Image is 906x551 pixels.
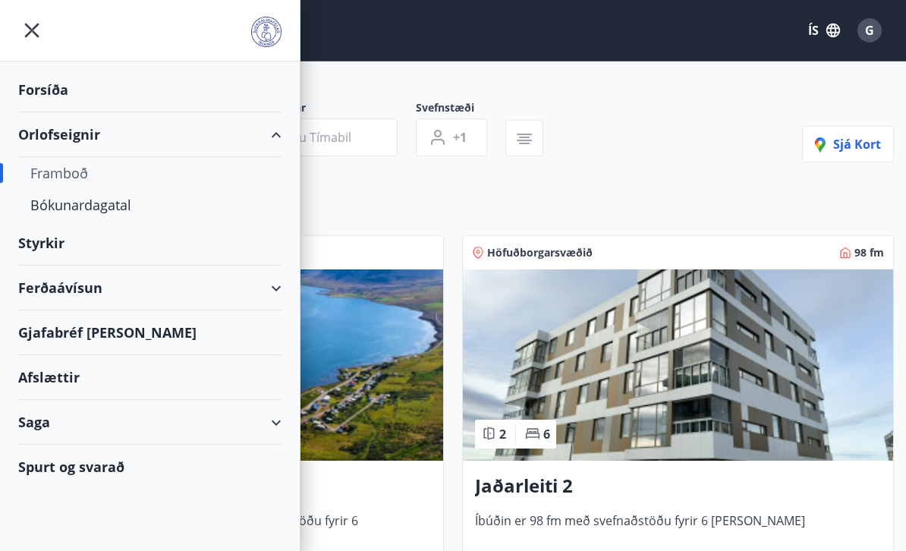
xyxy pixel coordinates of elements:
span: Höfuðborgarsvæðið [487,245,593,260]
div: Spurt og svarað [18,445,282,489]
div: Gjafabréf [PERSON_NAME] [18,310,282,355]
button: Veldu tímabil [237,118,398,156]
span: Veldu tímabil [274,129,351,146]
div: Styrkir [18,221,282,266]
button: ÍS [800,17,848,44]
div: Ferðaávísun [18,266,282,310]
button: +1 [416,118,487,156]
button: Sjá kort [802,126,894,162]
button: menu [18,17,46,44]
span: +1 [453,129,467,146]
span: Dagsetningar [237,100,416,118]
div: Bókunardagatal [30,189,269,221]
span: 98 fm [854,245,884,260]
span: Sjá kort [815,136,881,153]
img: union_logo [251,17,282,47]
span: Svefnstæði [416,100,505,118]
span: 6 [543,426,550,442]
button: G [851,12,888,49]
h3: Jaðarleiti 2 [475,473,881,500]
div: Orlofseignir [18,112,282,157]
div: Afslættir [18,355,282,400]
div: Framboð [30,157,269,189]
span: G [865,22,874,39]
span: 2 [499,426,506,442]
img: Paella dish [463,269,893,461]
div: Saga [18,400,282,445]
div: Forsíða [18,68,282,112]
